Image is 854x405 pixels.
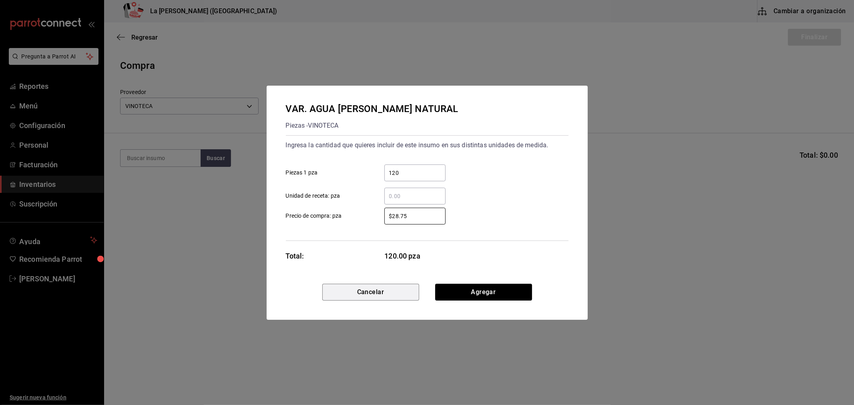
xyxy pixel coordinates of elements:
span: Piezas 1 pza [286,168,318,177]
span: 120.00 pza [385,251,446,261]
button: Cancelar [322,284,419,301]
div: Ingresa la cantidad que quieres incluir de este insumo en sus distintas unidades de medida. [286,139,569,152]
input: Piezas 1 pza [384,168,446,178]
button: Agregar [435,284,532,301]
div: Total: [286,251,304,261]
input: Precio de compra: pza [384,211,446,221]
div: VAR. AGUA [PERSON_NAME] NATURAL [286,102,458,116]
input: Unidad de receta: pza [384,191,446,201]
span: Precio de compra: pza [286,212,342,220]
span: Unidad de receta: pza [286,192,340,200]
div: Piezas - VINOTECA [286,119,458,132]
